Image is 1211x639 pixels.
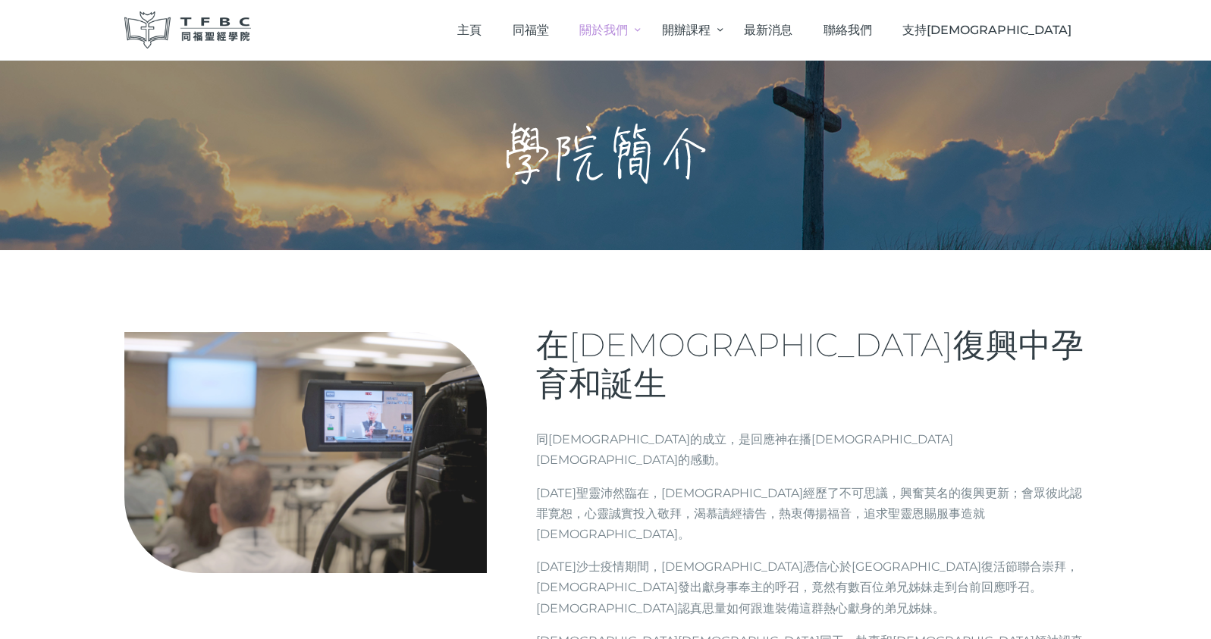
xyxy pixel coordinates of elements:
span: 最新消息 [744,23,792,37]
a: 同福堂 [497,8,564,52]
span: 開辦課程 [662,23,711,37]
span: 在[DEMOGRAPHIC_DATA]復興中孕育和誕生 [536,325,1084,403]
span: 關於我們 [579,23,628,37]
p: [DATE]聖靈沛然臨在，[DEMOGRAPHIC_DATA]經歷了不可思議，興奮莫名的復興更新；會眾彼此認罪寛恕，心靈誠實投入敬拜，渴慕讀經禱告，熱衷傳揚福音，追求聖靈恩賜服事造就[DEMOG... [536,483,1087,545]
span: 聯絡我們 [824,23,872,37]
img: 同福聖經學院 TFBC [124,11,252,49]
span: 同福堂 [513,23,549,37]
a: 開辦課程 [646,8,728,52]
p: 同[DEMOGRAPHIC_DATA]的成立，是回應神在播[DEMOGRAPHIC_DATA][DEMOGRAPHIC_DATA]的感動。 [536,429,1087,470]
a: 最新消息 [729,8,808,52]
a: 關於我們 [564,8,646,52]
a: 聯絡我們 [808,8,887,52]
h1: 學院簡介 [501,121,711,190]
span: 支持[DEMOGRAPHIC_DATA] [902,23,1071,37]
p: [DATE]沙士疫情期間，[DEMOGRAPHIC_DATA]憑信心於[GEOGRAPHIC_DATA]復活節聯合崇拜，[DEMOGRAPHIC_DATA]發出獻身事奉主的呼召，竟然有數百位弟兄... [536,556,1087,619]
a: 支持[DEMOGRAPHIC_DATA] [887,8,1087,52]
a: 主頁 [442,8,497,52]
span: 主頁 [457,23,482,37]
